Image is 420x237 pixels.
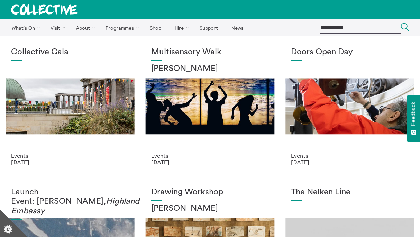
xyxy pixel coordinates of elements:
a: About [70,19,98,36]
h1: Multisensory Walk [151,47,269,57]
h1: Doors Open Day [291,47,409,57]
a: Visit [45,19,69,36]
h1: The Nelken Line [291,188,409,197]
a: Shop [144,19,167,36]
a: Programmes [100,19,143,36]
h1: Collective Gala [11,47,129,57]
p: [DATE] [151,159,269,165]
a: News [225,19,249,36]
h1: Drawing Workshop [151,188,269,197]
a: Museum Art Walk Multisensory Walk [PERSON_NAME] Events [DATE] [140,36,280,176]
h2: [PERSON_NAME] [151,204,269,213]
a: Support [193,19,224,36]
a: Sally Jubb Doors Open Day Events [DATE] [280,36,420,176]
p: Events [11,153,129,159]
button: Feedback - Show survey [407,95,420,142]
p: [DATE] [11,159,129,165]
a: What's On [6,19,43,36]
span: Feedback [410,102,417,126]
h2: [PERSON_NAME] [151,64,269,74]
p: [DATE] [291,159,409,165]
p: Events [151,153,269,159]
p: Events [291,153,409,159]
a: Hire [169,19,192,36]
h1: Launch Event: [PERSON_NAME], [11,188,129,216]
